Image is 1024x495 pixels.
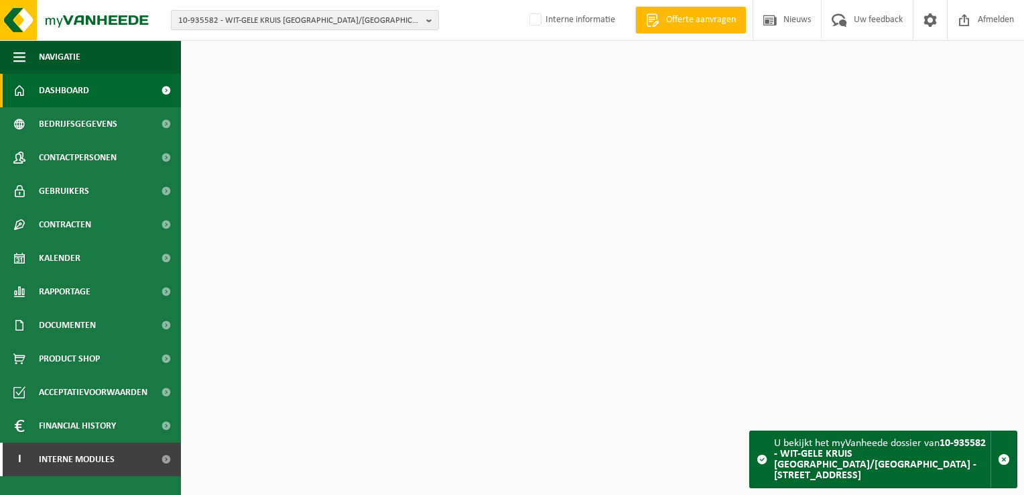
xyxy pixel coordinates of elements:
strong: 10-935582 - WIT-GELE KRUIS [GEOGRAPHIC_DATA]/[GEOGRAPHIC_DATA] - [STREET_ADDRESS] [774,438,986,481]
a: Offerte aanvragen [635,7,746,34]
span: I [13,443,25,476]
div: U bekijkt het myVanheede dossier van [774,431,990,488]
span: Documenten [39,309,96,342]
span: Product Shop [39,342,100,376]
span: Navigatie [39,40,80,74]
span: Offerte aanvragen [663,13,739,27]
span: Gebruikers [39,174,89,208]
span: Contactpersonen [39,141,117,174]
span: Financial History [39,409,116,443]
span: Acceptatievoorwaarden [39,376,147,409]
span: Rapportage [39,275,90,309]
span: 10-935582 - WIT-GELE KRUIS [GEOGRAPHIC_DATA]/[GEOGRAPHIC_DATA] - [STREET_ADDRESS] [178,11,421,31]
button: 10-935582 - WIT-GELE KRUIS [GEOGRAPHIC_DATA]/[GEOGRAPHIC_DATA] - [STREET_ADDRESS] [171,10,439,30]
span: Kalender [39,241,80,275]
span: Bedrijfsgegevens [39,107,117,141]
span: Contracten [39,208,91,241]
label: Interne informatie [527,10,615,30]
span: Interne modules [39,443,115,476]
span: Dashboard [39,74,89,107]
